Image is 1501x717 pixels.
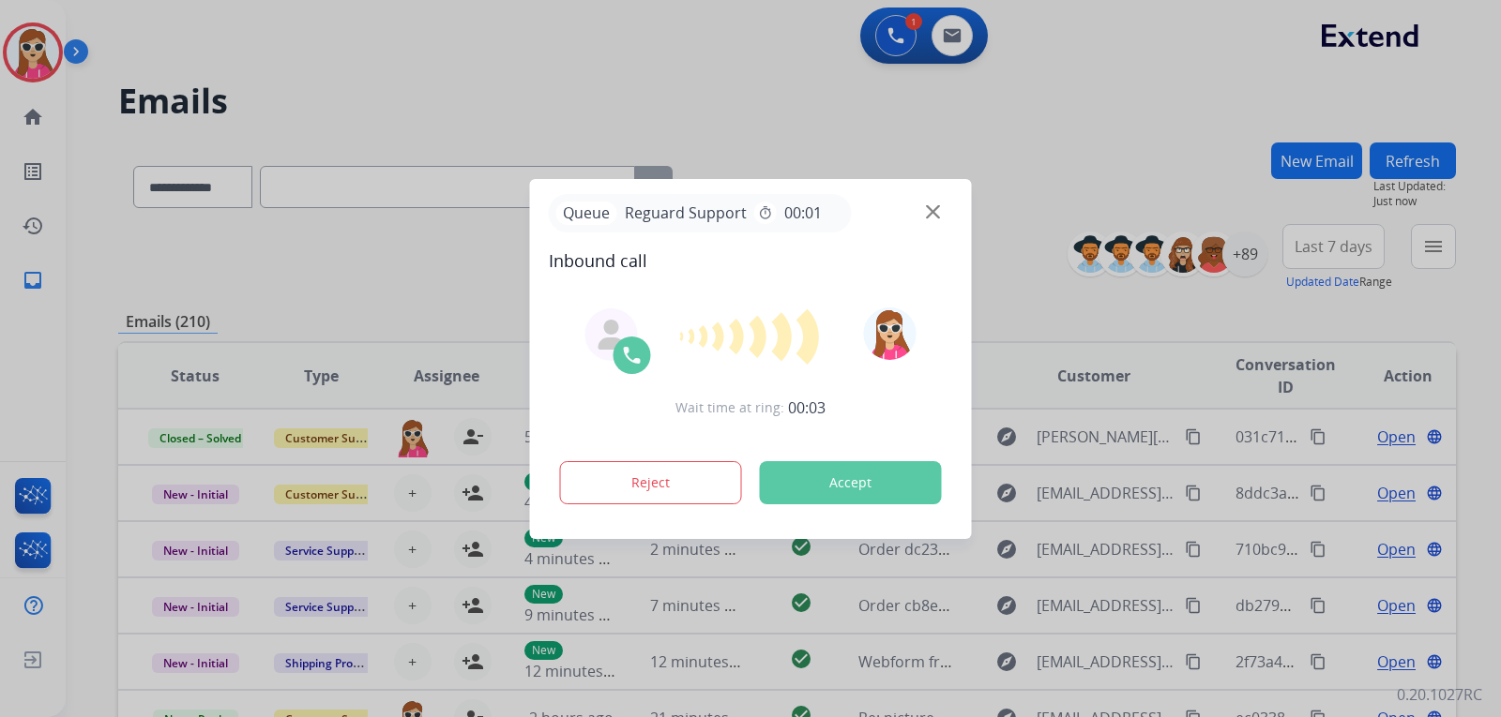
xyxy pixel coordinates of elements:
[617,202,754,224] span: Reguard Support
[926,204,940,218] img: close-button
[597,320,627,350] img: agent-avatar
[675,398,784,417] span: Wait time at ring:
[760,461,942,504] button: Accept
[621,344,644,366] img: call-icon
[784,202,822,224] span: 00:01
[556,202,617,225] p: Queue
[758,205,773,220] mat-icon: timer
[1397,683,1482,706] p: 0.20.1027RC
[788,396,826,419] span: 00:03
[863,307,916,360] img: avatar
[560,461,742,504] button: Reject
[549,247,953,274] span: Inbound call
